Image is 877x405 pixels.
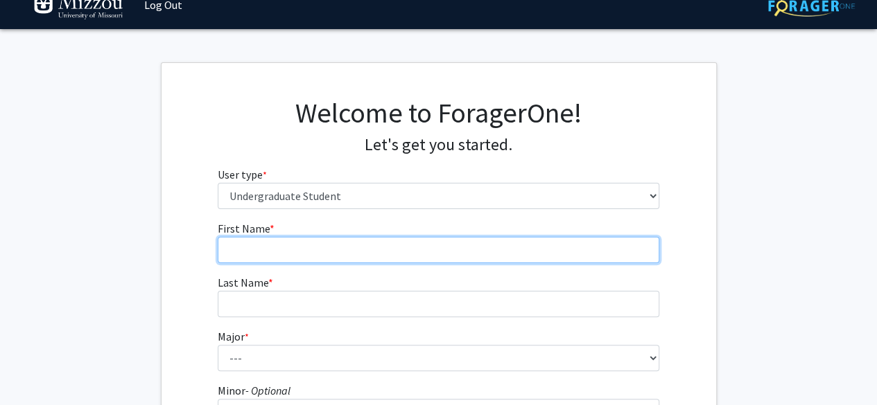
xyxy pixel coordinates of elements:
[218,328,249,345] label: Major
[218,276,268,289] span: Last Name
[218,222,270,235] span: First Name
[245,384,290,397] i: - Optional
[218,135,659,155] h4: Let's get you started.
[218,166,267,183] label: User type
[218,382,290,399] label: Minor
[10,343,59,395] iframe: Chat
[218,96,659,129] h1: Welcome to ForagerOne!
